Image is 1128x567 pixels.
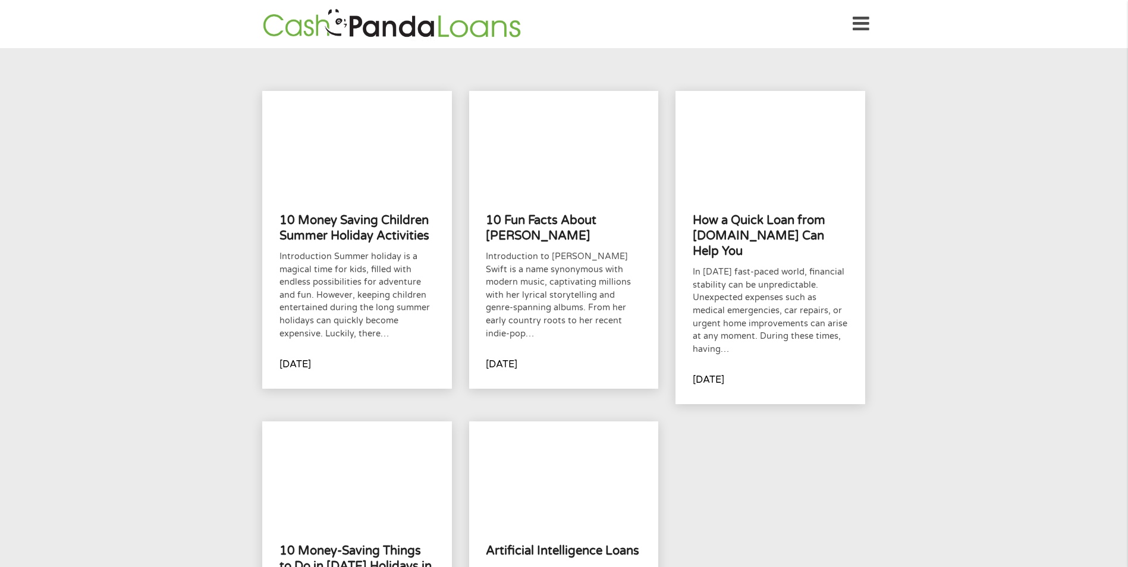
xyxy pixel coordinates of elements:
img: GetLoanNow Logo [259,7,524,41]
a: 10 Money Saving Children Summer Holiday ActivitiesIntroduction Summer holiday is a magical time f... [262,91,452,389]
p: [DATE] [693,373,724,387]
h4: Artificial Intelligence Loans [486,543,641,559]
h4: 10 Money Saving Children Summer Holiday Activities [279,213,435,244]
a: How a Quick Loan from [DOMAIN_NAME] Can Help YouIn [DATE] fast-paced world, financial stability c... [675,91,865,404]
p: Introduction to [PERSON_NAME] Swift is a name synonymous with modern music, captivating millions ... [486,250,641,340]
p: In [DATE] fast-paced world, financial stability can be unpredictable. Unexpected expenses such as... [693,266,848,355]
p: Introduction Summer holiday is a magical time for kids, filled with endless possibilities for adv... [279,250,435,340]
p: [DATE] [486,357,517,371]
h4: 10 Fun Facts About [PERSON_NAME] [486,213,641,244]
a: 10 Fun Facts About [PERSON_NAME]Introduction to [PERSON_NAME] Swift is a name synonymous with mod... [469,91,659,389]
h4: How a Quick Loan from [DOMAIN_NAME] Can Help You [693,213,848,260]
p: [DATE] [279,357,311,371]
